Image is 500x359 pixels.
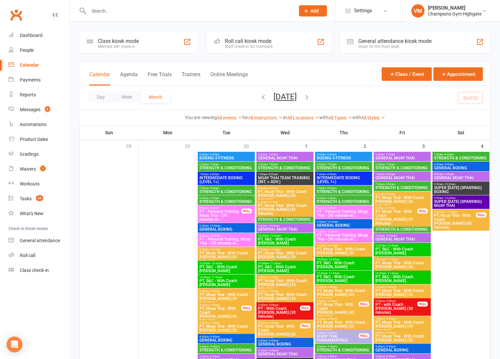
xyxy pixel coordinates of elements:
[258,279,312,291] span: PT, Muay Thai - With Coach [PERSON_NAME] (45 minutes)
[316,275,371,283] span: PT, S&C - With Coach [PERSON_NAME]
[20,268,49,273] div: Class check-in
[445,211,457,213] span: - 11:30am
[258,265,312,273] span: PT, S&C - With Coach [PERSON_NAME]
[326,300,337,303] span: - 3:45pm
[434,197,488,200] span: 9:00am
[375,244,429,247] span: 10:00am
[316,247,371,259] span: PT, Muay Thai - With Coach [PERSON_NAME] (45 minutes)
[89,91,113,103] button: Day
[256,126,314,140] th: Wed
[268,276,279,279] span: - 2:45pm
[443,197,456,200] span: - 10:30am
[140,91,170,103] button: Month
[185,140,197,151] div: 29
[267,163,278,166] span: - 7:00am
[326,153,337,156] span: - 6:45am
[358,44,431,49] div: Great for the front desk
[385,193,395,196] span: - 8:30am
[87,6,290,16] input: Search...
[9,102,70,117] a: Messages 6
[258,190,312,202] span: PT, Muay Thai - With Coach [PERSON_NAME] (30 minutes)
[375,196,429,208] span: PT, Muay Thai - With Coach [PERSON_NAME] (30 minutes)
[326,230,338,233] span: - 10:00am
[385,153,395,156] span: - 7:00am
[352,115,361,120] strong: with
[316,187,371,190] span: 7:00am
[199,156,253,160] span: BOXING 4 FITNESS
[299,5,327,16] button: Add
[267,187,278,190] span: - 8:30am
[241,306,252,310] div: FULL
[199,335,253,338] span: 4:45pm
[258,234,312,237] span: 10:00am
[199,248,253,251] span: 9:30am
[20,122,46,127] div: Automations
[199,262,253,265] span: 10:00am
[326,317,337,320] span: - 4:30pm
[316,230,371,233] span: 9:30am
[274,92,297,101] button: [DATE]
[258,173,312,176] span: 7:00am
[269,248,281,251] span: - 11:00am
[328,272,340,275] span: - 11:30am
[434,176,488,180] span: GENERAL MUAY THAI
[326,286,337,289] span: - 2:45pm
[120,71,138,85] button: Agenda
[316,223,371,227] span: GENERAL BOXING
[258,290,312,293] span: 3:00pm
[316,272,371,275] span: 10:45am
[359,333,369,338] div: FULL
[434,166,488,170] span: GENERAL BOXING
[364,140,373,151] div: 2
[267,201,278,204] span: - 9:15am
[258,321,300,324] span: 4:00pm
[241,209,252,213] div: FULL
[326,197,337,200] span: - 9:30am
[185,115,217,120] strong: You are viewing
[9,43,70,58] a: People
[385,173,395,176] span: - 8:00am
[359,302,369,307] div: FULL
[382,67,432,81] button: Class / Event
[375,186,429,190] span: STRENGTH & CONDITIONING
[209,197,219,200] span: - 9:30am
[209,290,220,293] span: - 2:45pm
[375,183,429,186] span: 7:00am
[434,200,488,208] span: SUPER [DATE] (SPARRING) MUAY THAI
[358,38,431,44] div: General attendance kiosk mode
[267,153,278,156] span: - 7:00am
[45,106,50,112] span: 6
[385,345,396,348] span: - 5:45pm
[375,275,429,283] span: PT, S&C - With Coach [PERSON_NAME]
[434,153,488,156] span: 7:00am
[9,162,70,177] a: Waivers 1
[209,153,219,156] span: - 6:45am
[268,290,279,293] span: - 3:45pm
[209,207,219,210] span: - 9:30am
[9,87,70,102] a: Reports
[316,190,371,194] span: STRENGTH & CONDITIONING
[316,166,371,170] span: STRENGTH & CONDITIONING
[258,262,312,265] span: 10:45am
[209,173,219,176] span: - 8:00am
[268,349,279,352] span: - 5:45pm
[434,163,488,166] span: 8:00am
[385,317,396,320] span: - 3:45pm
[310,8,319,14] span: Add
[209,345,220,348] span: - 5:45pm
[385,286,396,289] span: - 2:45pm
[375,163,429,166] span: 6:00am
[258,163,312,166] span: 6:00am
[20,33,43,38] div: Dashboard
[328,258,340,261] span: - 10:45am
[258,349,312,352] span: 4:45pm
[269,234,281,237] span: - 10:45am
[316,210,371,217] span: PT - Personal Training, Muay Thai - (30 minutes wi...
[481,140,490,151] div: 4
[20,92,36,97] div: Reports
[316,173,371,176] span: 7:00am
[8,7,24,23] a: Clubworx
[434,156,488,160] span: STRENGTH & CONDITIONING
[199,321,253,324] span: 4:00pm
[113,91,140,103] button: Week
